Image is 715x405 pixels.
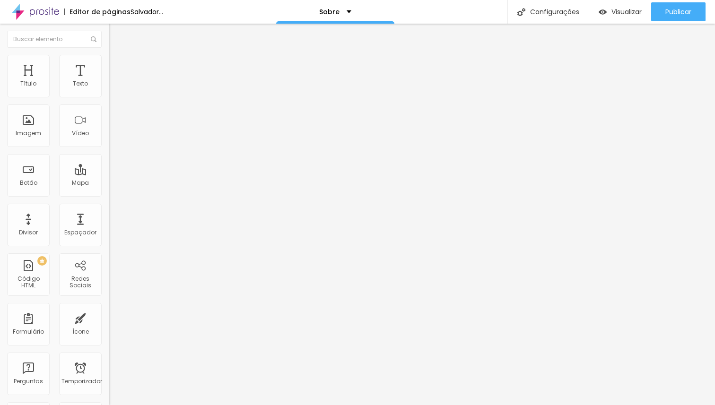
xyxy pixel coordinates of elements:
font: Espaçador [64,228,96,236]
font: Ícone [72,327,89,336]
font: Visualizar [611,7,642,17]
img: view-1.svg [599,8,607,16]
font: Salvador... [131,7,163,17]
font: Título [20,79,36,87]
input: Buscar elemento [7,31,102,48]
font: Mapa [72,179,89,187]
font: Texto [73,79,88,87]
font: Imagem [16,129,41,137]
font: Sobre [319,7,340,17]
button: Publicar [651,2,706,21]
font: Botão [20,179,37,187]
font: Configurações [530,7,579,17]
font: Formulário [13,327,44,336]
font: Perguntas [14,377,43,385]
font: Publicar [665,7,691,17]
font: Código HTML [17,275,40,289]
img: Ícone [91,36,96,42]
font: Vídeo [72,129,89,137]
font: Divisor [19,228,38,236]
button: Visualizar [589,2,651,21]
font: Editor de páginas [70,7,131,17]
font: Redes Sociais [70,275,91,289]
font: Temporizador [61,377,102,385]
img: Ícone [517,8,525,16]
